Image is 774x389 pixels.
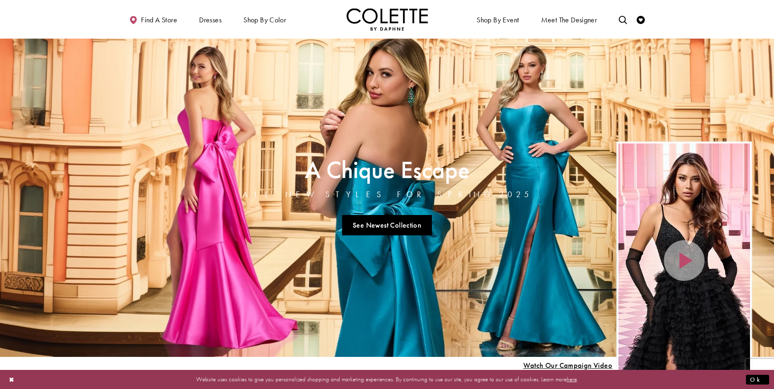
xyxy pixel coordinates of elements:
[347,8,428,30] a: Visit Home Page
[59,374,715,385] p: Website uses cookies to give you personalized shopping and marketing experiences. By continuing t...
[539,8,599,30] a: Meet the designer
[243,16,286,24] span: Shop by color
[475,8,521,30] span: Shop By Event
[199,16,221,24] span: Dresses
[523,361,612,369] span: Play Slide #15 Video
[127,8,179,30] a: Find a store
[635,8,647,30] a: Check Wishlist
[617,8,629,30] a: Toggle search
[477,16,519,24] span: Shop By Event
[141,16,177,24] span: Find a store
[342,215,432,235] a: See Newest Collection A Chique Escape All New Styles For Spring 2025
[5,372,19,387] button: Close Dialog
[241,8,288,30] span: Shop by color
[746,374,769,385] button: Submit Dialog
[240,212,534,239] ul: Slider Links
[197,8,223,30] span: Dresses
[347,8,428,30] img: Colette by Daphne
[541,16,597,24] span: Meet the designer
[567,375,577,383] a: here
